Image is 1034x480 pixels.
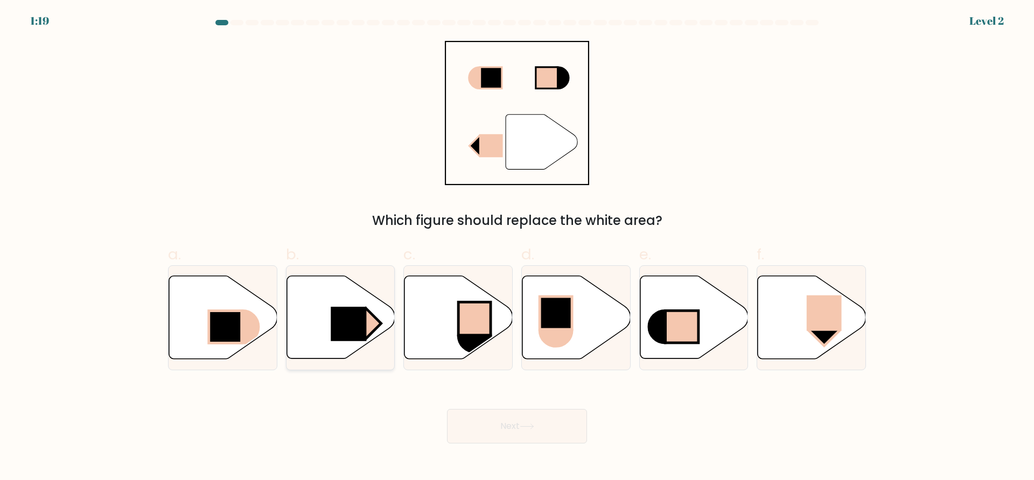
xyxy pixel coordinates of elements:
span: a. [168,244,181,265]
span: f. [757,244,764,265]
span: b. [286,244,299,265]
g: " [506,114,577,169]
span: d. [521,244,534,265]
button: Next [447,409,587,443]
span: e. [639,244,651,265]
div: Level 2 [969,13,1004,29]
div: 1:19 [30,13,49,29]
div: Which figure should replace the white area? [174,211,860,230]
span: c. [403,244,415,265]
